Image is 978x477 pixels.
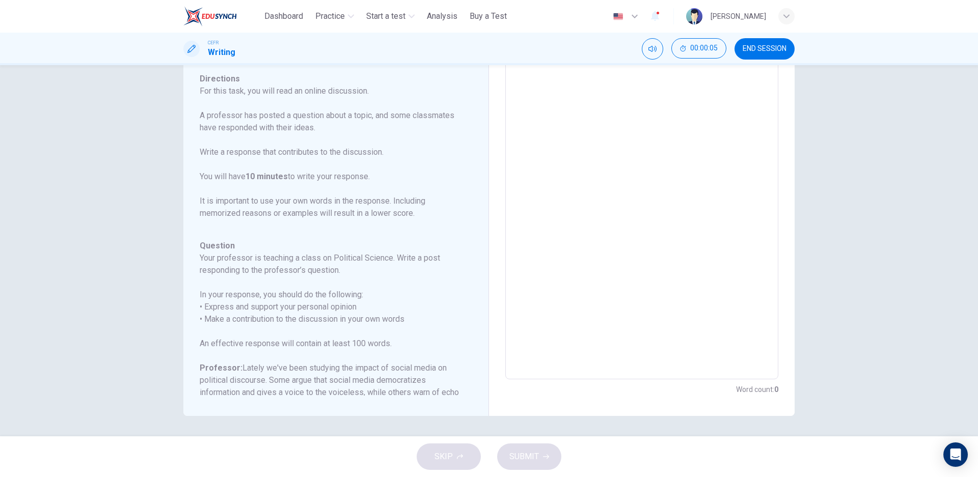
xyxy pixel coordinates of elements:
h6: Directions [200,73,460,232]
button: Buy a Test [466,7,511,25]
h6: An effective response will contain at least 100 words. [200,338,460,350]
span: CEFR [208,39,219,46]
img: en [612,13,624,20]
span: Practice [315,10,345,22]
p: For this task, you will read an online discussion. A professor has posted a question about a topi... [200,85,460,219]
span: Start a test [366,10,405,22]
button: END SESSION [735,38,795,60]
h6: Question [200,240,460,252]
span: Buy a Test [470,10,507,22]
div: Mute [642,38,663,60]
b: Professor: [200,363,242,373]
span: END SESSION [743,45,786,53]
div: [PERSON_NAME] [711,10,766,22]
span: Analysis [427,10,457,22]
button: Dashboard [260,7,307,25]
button: Analysis [423,7,461,25]
h6: In your response, you should do the following: • Express and support your personal opinion • Make... [200,289,460,325]
div: Hide [671,38,726,60]
h1: Writing [208,46,235,59]
button: Practice [311,7,358,25]
h6: Lately we've been studying the impact of social media on political discourse. Some argue that soc... [200,362,460,423]
span: 00:00:05 [690,44,718,52]
span: Dashboard [264,10,303,22]
h6: Word count : [736,383,778,396]
img: Profile picture [686,8,702,24]
img: ELTC logo [183,6,237,26]
button: 00:00:05 [671,38,726,59]
a: ELTC logo [183,6,260,26]
div: Open Intercom Messenger [943,442,968,467]
h6: Your professor is teaching a class on Political Science. Write a post responding to the professor... [200,252,460,276]
button: Start a test [362,7,419,25]
strong: 0 [774,385,778,394]
b: 10 minutes [246,172,288,181]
